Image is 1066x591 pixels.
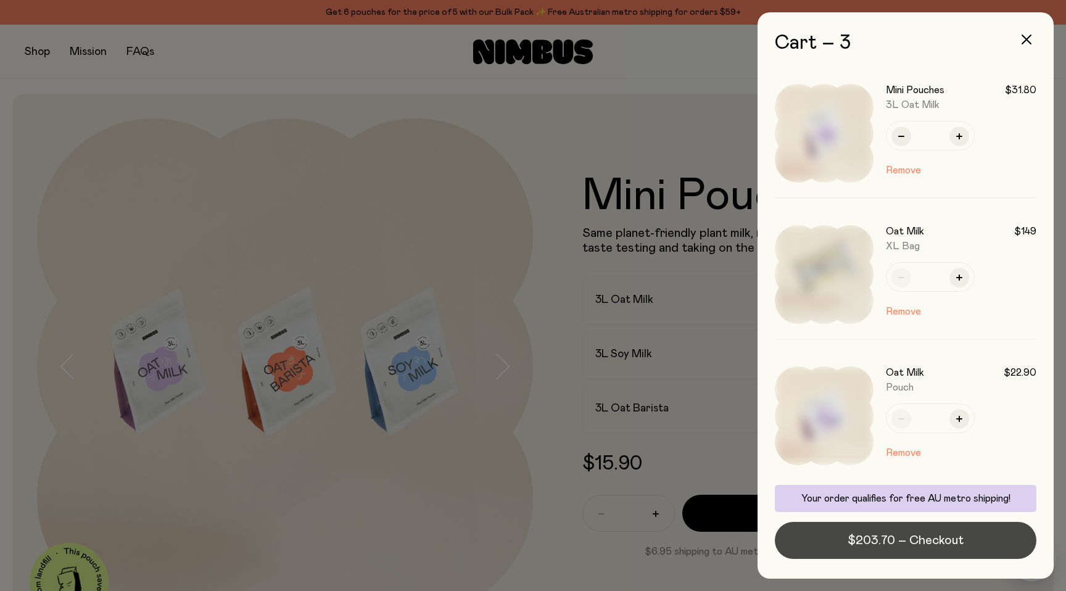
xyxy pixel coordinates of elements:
p: Your order qualifies for free AU metro shipping! [782,492,1029,505]
button: Remove [886,445,921,460]
span: $149 [1014,225,1036,238]
span: 3L Oat Milk [886,100,940,110]
button: Remove [886,163,921,178]
span: $22.90 [1004,366,1036,379]
span: Pouch [886,382,914,392]
span: $31.80 [1005,84,1036,96]
span: XL Bag [886,241,920,251]
h3: Oat Milk [886,366,924,379]
h2: Cart – 3 [775,32,1036,54]
button: Remove [886,304,921,319]
h3: Oat Milk [886,225,924,238]
h3: Mini Pouches [886,84,944,96]
span: $203.70 – Checkout [848,532,964,549]
button: $203.70 – Checkout [775,522,1036,559]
